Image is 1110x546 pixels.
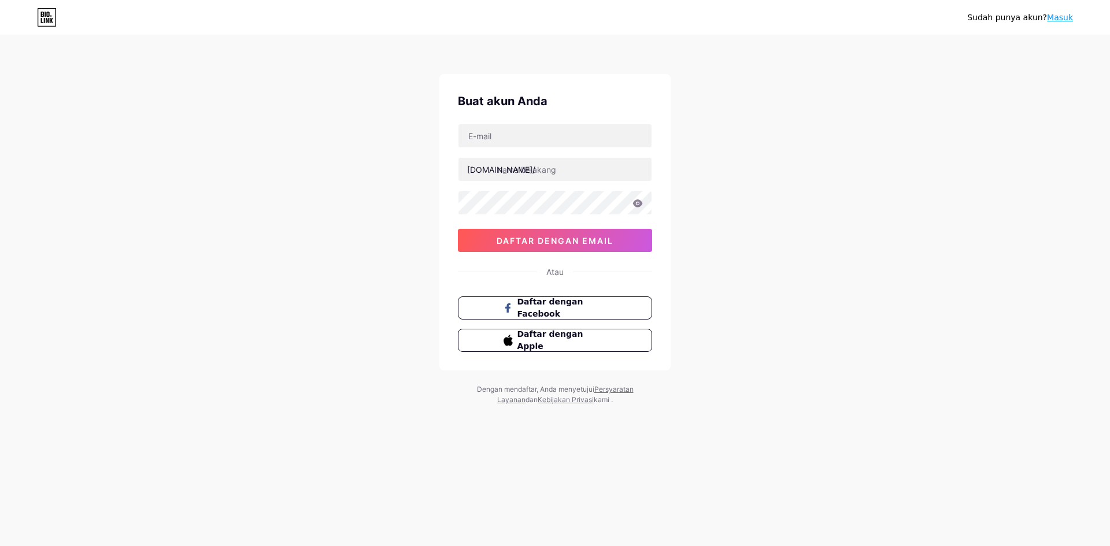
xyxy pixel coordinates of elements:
font: dan [526,395,538,404]
font: daftar dengan email [497,236,613,246]
font: Sudah punya akun? [967,13,1047,22]
input: E-mail [458,124,652,147]
font: Daftar dengan Apple [517,329,583,351]
font: kami . [594,395,613,404]
button: daftar dengan email [458,229,652,252]
a: Kebijakan Privasi [538,395,594,404]
button: Daftar dengan Facebook [458,296,652,320]
button: Daftar dengan Apple [458,329,652,352]
font: [DOMAIN_NAME]/ [467,165,535,174]
font: Daftar dengan Facebook [517,297,583,318]
font: Atau [546,267,564,277]
a: Masuk [1047,13,1073,22]
font: Buat akun Anda [458,94,547,108]
font: Dengan mendaftar, Anda menyetujui [477,385,594,393]
input: nama belakang [458,158,652,181]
